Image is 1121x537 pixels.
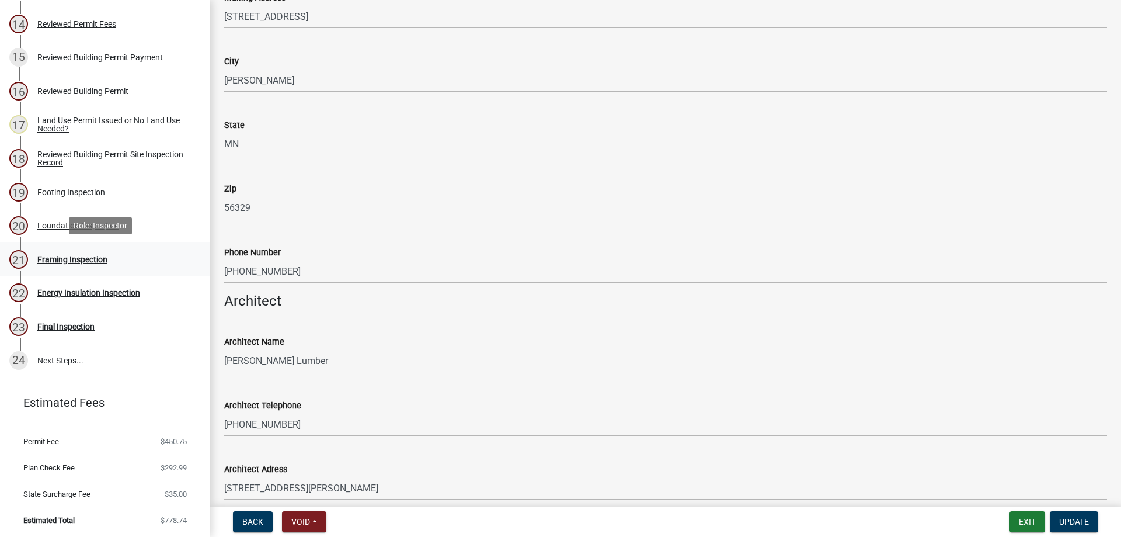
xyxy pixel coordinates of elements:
label: Architect Telephone [224,402,301,410]
span: Void [291,517,310,526]
div: Reviewed Permit Fees [37,20,116,28]
span: Update [1059,517,1089,526]
label: Phone Number [224,249,281,257]
div: Land Use Permit Issued or No Land Use Needed? [37,116,192,133]
a: Estimated Fees [9,391,192,414]
label: State [224,122,245,130]
div: 21 [9,250,28,269]
div: 18 [9,149,28,168]
label: City [224,58,239,66]
label: Zip [224,185,236,193]
label: Architect Adress [224,466,287,474]
span: $450.75 [161,438,187,445]
h4: Architect [224,293,1107,310]
div: 24 [9,351,28,370]
span: State Surcharge Fee [23,490,90,498]
span: Estimated Total [23,517,75,524]
span: $35.00 [165,490,187,498]
div: 14 [9,15,28,33]
button: Back [233,511,273,532]
div: 22 [9,283,28,302]
button: Void [282,511,326,532]
div: Footing Inspection [37,188,105,196]
div: Reviewed Building Permit [37,87,128,95]
div: Role: Inspector [69,217,132,234]
div: 16 [9,82,28,101]
div: Final Inspection [37,323,95,331]
span: $778.74 [161,517,187,524]
span: Plan Check Fee [23,464,75,472]
div: Foundation Inspection [37,221,119,230]
div: 19 [9,183,28,202]
label: Architect Name [224,338,284,347]
div: 20 [9,216,28,235]
button: Update [1050,511,1098,532]
span: Back [242,517,263,526]
div: 23 [9,317,28,336]
div: Reviewed Building Permit Payment [37,53,163,61]
span: $292.99 [161,464,187,472]
div: 17 [9,115,28,134]
div: Framing Inspection [37,255,107,264]
div: Energy Insulation Inspection [37,289,140,297]
button: Exit [1009,511,1045,532]
div: Reviewed Building Permit Site Inspection Record [37,150,192,167]
span: Permit Fee [23,438,59,445]
div: 15 [9,48,28,67]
